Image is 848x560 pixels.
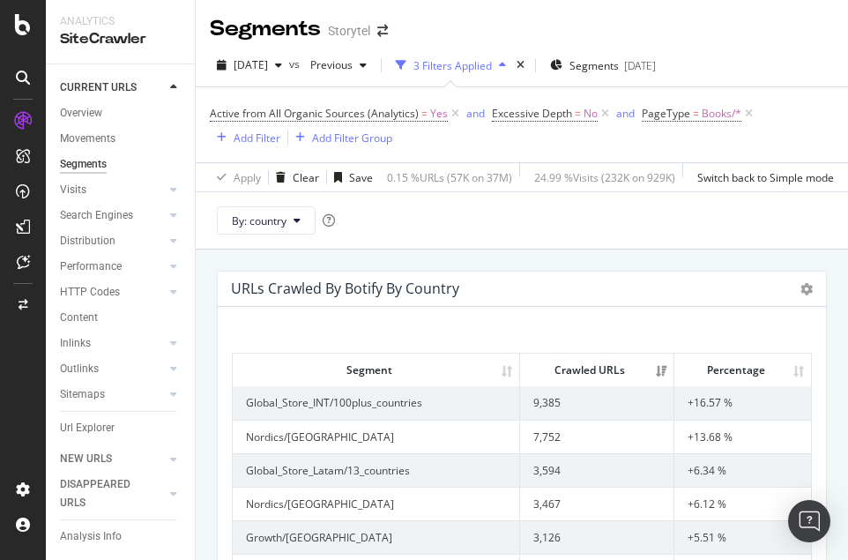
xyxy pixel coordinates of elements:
[210,51,289,79] button: [DATE]
[60,130,182,148] a: Movements
[60,232,115,250] div: Distribution
[60,206,165,225] a: Search Engines
[569,58,619,73] span: Segments
[210,163,261,191] button: Apply
[690,163,834,191] button: Switch back to Simple mode
[575,106,581,121] span: =
[60,419,115,437] div: Url Explorer
[233,487,520,520] td: Nordics/[GEOGRAPHIC_DATA]
[60,360,165,378] a: Outlinks
[328,22,370,40] div: Storytel
[233,386,520,419] td: Global_Store_INT/100plus_countries
[60,78,165,97] a: CURRENT URLS
[327,163,373,191] button: Save
[303,51,374,79] button: Previous
[697,170,834,185] div: Switch back to Simple mode
[492,106,572,121] span: Excessive Depth
[60,419,182,437] a: Url Explorer
[377,25,388,37] div: arrow-right-arrow-left
[234,170,261,185] div: Apply
[293,170,319,185] div: Clear
[210,106,419,121] span: Active from All Organic Sources (Analytics)
[674,487,811,520] td: +6.12 %
[389,51,513,79] button: 3 Filters Applied
[233,354,520,386] th: Segment: activate to sort column ascending
[642,106,690,121] span: PageType
[60,527,122,546] div: Analysis Info
[60,181,165,199] a: Visits
[60,385,165,404] a: Sitemaps
[60,181,86,199] div: Visits
[60,385,105,404] div: Sitemaps
[233,453,520,487] td: Global_Store_Latam/13_countries
[520,354,675,386] th: Crawled URLs: activate to sort column ascending
[312,131,392,146] div: Add Filter Group
[466,106,485,121] div: and
[674,420,811,453] td: +13.68 %
[289,56,303,71] span: vs
[210,127,280,148] button: Add Filter
[421,106,428,121] span: =
[624,58,656,73] div: [DATE]
[60,14,181,29] div: Analytics
[520,487,675,520] td: 3,467
[800,283,813,295] i: Options
[520,453,675,487] td: 3,594
[616,106,635,121] div: and
[413,58,492,73] div: 3 Filters Applied
[60,29,181,49] div: SiteCrawler
[674,520,811,554] td: +5.51 %
[233,520,520,554] td: Growth/[GEOGRAPHIC_DATA]
[387,170,512,185] div: 0.15 % URLs ( 57K on 37M )
[234,131,280,146] div: Add Filter
[60,104,102,123] div: Overview
[60,360,99,378] div: Outlinks
[60,232,165,250] a: Distribution
[231,277,459,301] h4: URLs Crawled By Botify By country
[60,309,98,327] div: Content
[702,101,741,126] span: Books/*
[674,453,811,487] td: +6.34 %
[288,127,392,148] button: Add Filter Group
[430,101,448,126] span: Yes
[60,130,115,148] div: Movements
[60,475,165,512] a: DISAPPEARED URLS
[60,155,107,174] div: Segments
[693,106,699,121] span: =
[543,51,663,79] button: Segments[DATE]
[60,155,182,174] a: Segments
[60,104,182,123] a: Overview
[466,105,485,122] button: and
[349,170,373,185] div: Save
[60,206,133,225] div: Search Engines
[520,420,675,453] td: 7,752
[303,57,353,72] span: Previous
[616,105,635,122] button: and
[60,527,182,546] a: Analysis Info
[60,334,165,353] a: Inlinks
[60,450,112,468] div: NEW URLS
[534,170,675,185] div: 24.99 % Visits ( 232K on 929K )
[60,450,165,468] a: NEW URLS
[520,386,675,419] td: 9,385
[233,420,520,453] td: Nordics/[GEOGRAPHIC_DATA]
[269,163,319,191] button: Clear
[788,500,830,542] div: Open Intercom Messenger
[60,475,149,512] div: DISAPPEARED URLS
[60,258,122,276] div: Performance
[232,213,286,228] span: By: country
[60,283,120,302] div: HTTP Codes
[674,386,811,419] td: +16.57 %
[584,101,598,126] span: No
[60,283,165,302] a: HTTP Codes
[60,258,165,276] a: Performance
[234,57,268,72] span: 2025 Sep. 11th
[60,444,182,463] a: Explorer Bookmarks
[513,56,528,74] div: times
[210,14,321,44] div: Segments
[60,334,91,353] div: Inlinks
[60,444,155,463] div: Explorer Bookmarks
[674,354,811,386] th: Percentage: activate to sort column ascending
[60,309,182,327] a: Content
[217,206,316,235] button: By: country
